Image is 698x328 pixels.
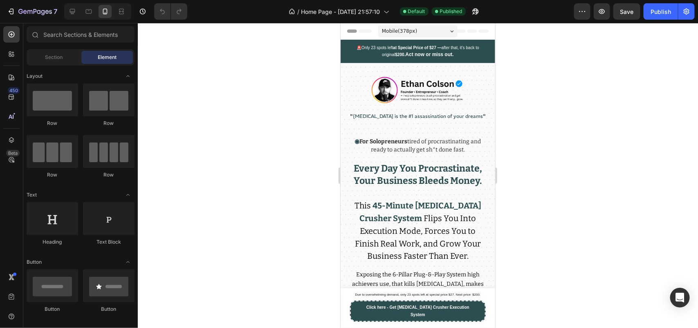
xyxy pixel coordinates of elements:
p: 7 [54,7,57,16]
span: Layout [27,72,43,80]
div: 450 [8,87,20,94]
div: Undo/Redo [154,3,187,20]
button: 7 [3,3,61,20]
div: Row [83,171,135,179]
div: Row [27,120,78,127]
span: Toggle open [121,256,135,269]
span: Toggle open [121,70,135,83]
button: Save [613,3,640,20]
span: Toggle open [121,188,135,201]
span: / [298,7,300,16]
iframe: Design area [341,23,495,328]
input: Search Sections & Elements [27,26,135,43]
div: Text Block [83,238,135,246]
div: Button [27,305,78,313]
div: Button [83,305,135,313]
div: Publish [651,7,671,16]
span: Default [408,8,425,15]
div: Row [27,171,78,179]
span: Button [27,258,42,266]
div: Heading [27,238,78,246]
span: Home Page - [DATE] 21:57:10 [301,7,380,16]
span: Save [620,8,634,15]
div: Beta [6,150,20,156]
div: Row [83,120,135,127]
span: Element [98,54,117,61]
span: Text [27,191,37,199]
button: Publish [644,3,678,20]
div: Open Intercom Messenger [670,288,690,308]
span: Published [440,8,462,15]
span: Section [45,54,63,61]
